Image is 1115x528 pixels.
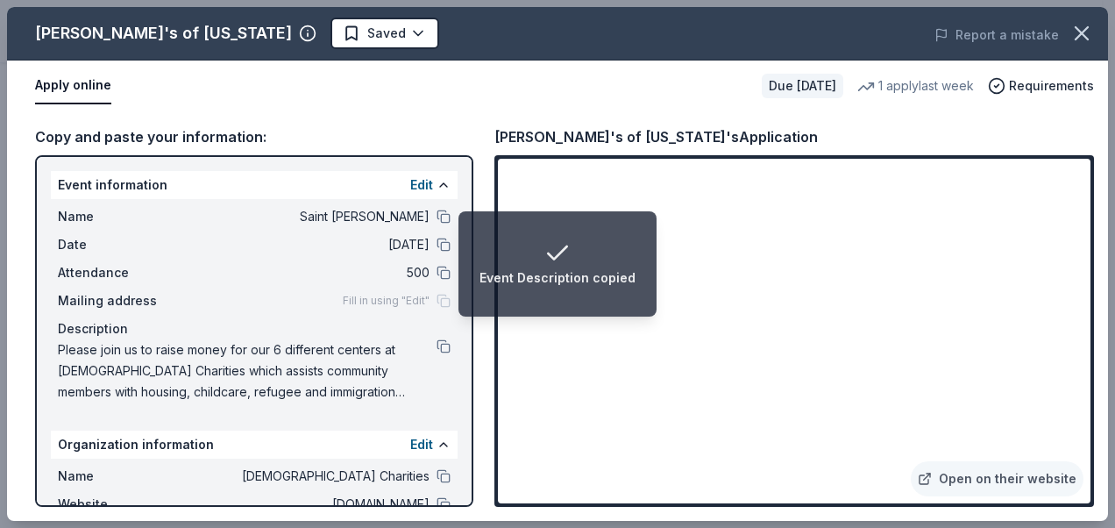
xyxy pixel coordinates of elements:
[175,466,430,487] span: [DEMOGRAPHIC_DATA] Charities
[479,268,636,289] div: Event Description copied
[494,125,818,148] div: [PERSON_NAME]'s of [US_STATE]'s Application
[343,294,430,308] span: Fill in using "Edit"
[988,75,1094,96] button: Requirements
[35,19,292,47] div: [PERSON_NAME]'s of [US_STATE]
[934,25,1059,46] button: Report a mistake
[410,175,433,196] button: Edit
[58,234,175,255] span: Date
[1009,75,1094,96] span: Requirements
[857,75,974,96] div: 1 apply last week
[58,318,451,339] div: Description
[367,23,406,44] span: Saved
[330,18,439,49] button: Saved
[762,74,843,98] div: Due [DATE]
[58,206,175,227] span: Name
[51,171,458,199] div: Event information
[58,466,175,487] span: Name
[175,234,430,255] span: [DATE]
[58,339,437,403] span: Please join us to raise money for our 6 different centers at [DEMOGRAPHIC_DATA] Charities which a...
[175,262,430,283] span: 500
[410,434,433,455] button: Edit
[175,206,430,227] span: Saint [PERSON_NAME]
[51,431,458,459] div: Organization information
[58,494,175,515] span: Website
[35,125,473,148] div: Copy and paste your information:
[58,290,175,311] span: Mailing address
[175,494,430,515] span: [DOMAIN_NAME]
[35,68,111,104] button: Apply online
[911,461,1083,496] a: Open on their website
[58,262,175,283] span: Attendance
